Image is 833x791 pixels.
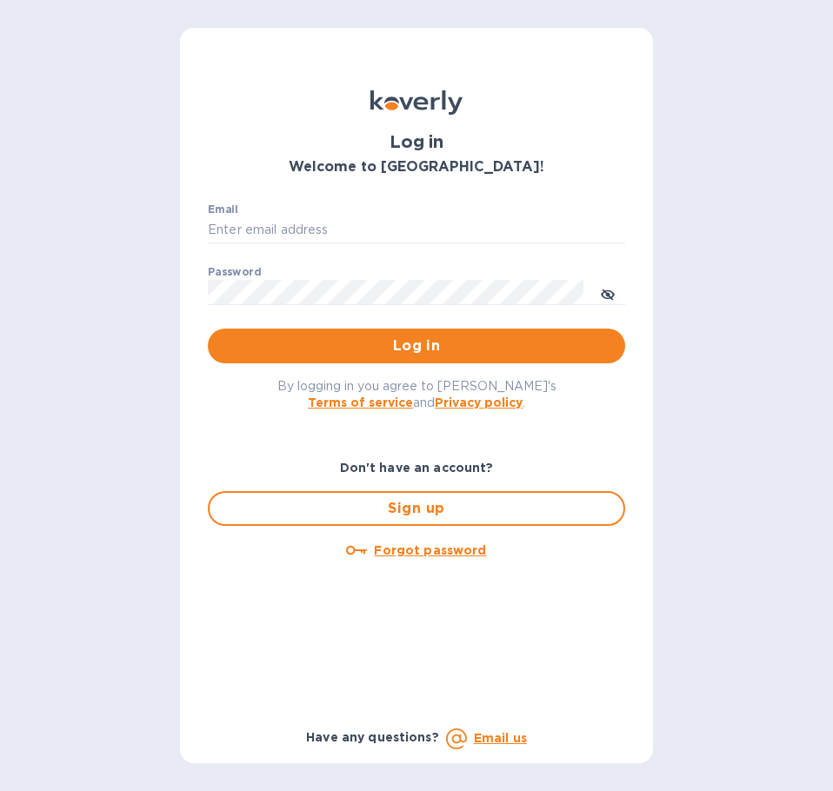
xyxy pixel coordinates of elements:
[277,379,556,409] span: By logging in you agree to [PERSON_NAME]'s and .
[208,132,625,152] h1: Log in
[208,217,625,243] input: Enter email address
[208,267,261,277] label: Password
[308,395,413,409] a: Terms of service
[223,498,610,519] span: Sign up
[370,90,463,115] img: Koverly
[208,491,625,526] button: Sign up
[306,730,439,744] b: Have any questions?
[474,731,527,745] a: Email us
[340,461,494,475] b: Don't have an account?
[208,205,238,216] label: Email
[208,159,625,176] h3: Welcome to [GEOGRAPHIC_DATA]!
[374,543,486,557] u: Forgot password
[222,336,611,356] span: Log in
[590,276,625,310] button: toggle password visibility
[435,395,523,409] a: Privacy policy
[208,329,625,363] button: Log in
